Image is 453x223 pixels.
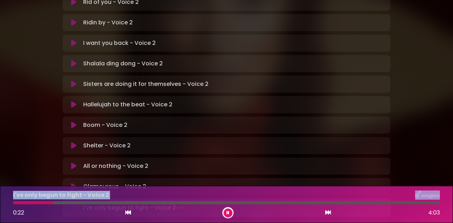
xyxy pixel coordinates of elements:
p: Hallelujah to the beat - Voice 2 [83,100,172,109]
p: Ridin by - Voice 2 [83,18,133,27]
span: 0:22 [13,209,24,217]
p: I want you back - Voice 2 [83,39,156,47]
p: Shalala ding dong - Voice 2 [83,59,163,68]
p: I've only begun to fight - Voice 2 [13,191,109,199]
span: 4:03 [428,209,440,217]
p: Sisters are doing it for themselves - Voice 2 [83,80,208,88]
p: All or nothing - Voice 2 [83,162,148,170]
p: Boom - Voice 2 [83,121,127,129]
p: Shelter - Voice 2 [83,141,131,150]
img: songbox-logo-white.png [415,190,440,200]
p: Glamourous - Voice 2 [83,182,146,191]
